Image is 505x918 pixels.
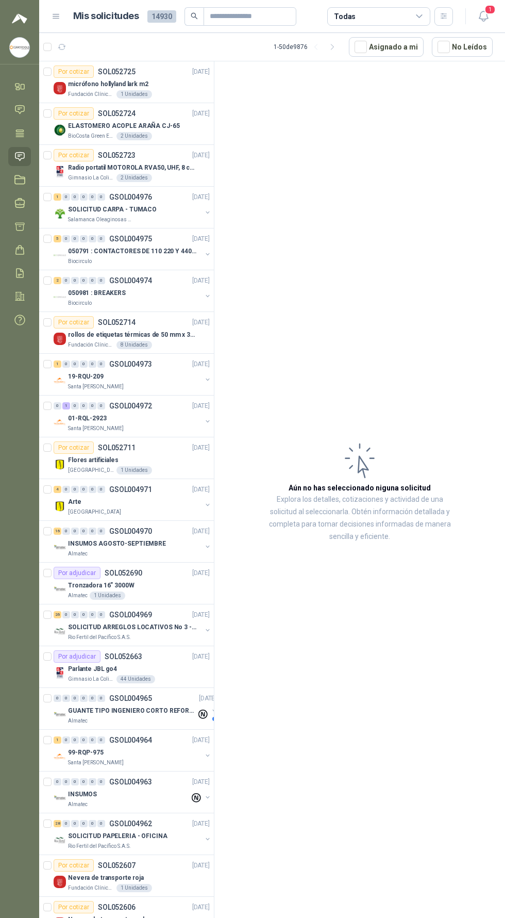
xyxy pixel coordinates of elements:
[97,193,105,201] div: 0
[54,483,212,516] a: 4 0 0 0 0 0 GSOL004971[DATE] Company LogoArte[GEOGRAPHIC_DATA]
[266,494,453,543] p: Explora los detalles, cotizaciones y actividad de una solicitud al seleccionarla. Obtén informaci...
[68,842,131,850] p: Rio Fertil del Pacífico S.A.S.
[349,37,424,57] button: Asignado a mi
[68,79,148,89] p: micrófono hollyland lark m2
[54,207,66,220] img: Company Logo
[80,360,88,368] div: 0
[54,525,212,558] a: 16 0 0 0 0 0 GSOL004970[DATE] Company LogoINSUMOS AGOSTO-SEPTIEMBREAlmatec
[192,610,210,620] p: [DATE]
[192,903,210,912] p: [DATE]
[80,193,88,201] div: 0
[68,288,126,298] p: 050981 : BREAKERS
[10,38,29,57] img: Company Logo
[39,103,214,145] a: Por cotizarSOL052724[DATE] Company LogoELASTOMERO ACOPLE ARAÑA CJ-65BioCosta Green Energy S.A.S2 ...
[474,7,493,26] button: 1
[192,276,210,286] p: [DATE]
[97,277,105,284] div: 0
[97,528,105,535] div: 0
[54,567,100,579] div: Por adjudicar
[147,10,176,23] span: 14930
[109,486,152,493] p: GSOL004971
[68,497,81,507] p: Arte
[68,383,124,391] p: Santa [PERSON_NAME]
[68,884,114,892] p: Fundación Clínica Shaio
[54,750,66,763] img: Company Logo
[62,486,70,493] div: 0
[68,675,114,683] p: Gimnasio La Colina
[68,174,114,182] p: Gimnasio La Colina
[71,193,79,201] div: 0
[68,759,124,767] p: Santa [PERSON_NAME]
[89,360,96,368] div: 0
[54,901,94,913] div: Por cotizar
[39,145,214,187] a: Por cotizarSOL052723[DATE] Company LogoRadio portatil MOTOROLA RVA50, UHF, 8 canales, 500MWGimnas...
[89,778,96,785] div: 0
[109,235,152,242] p: GSOL004975
[97,235,105,242] div: 0
[71,235,79,242] div: 0
[68,121,180,131] p: ELASTOMERO ACOPLE ARAÑA CJ-65
[89,736,96,744] div: 0
[199,694,216,703] p: [DATE]
[71,402,79,409] div: 0
[192,192,210,202] p: [DATE]
[54,778,61,785] div: 0
[68,550,88,558] p: Almatec
[98,152,136,159] p: SOL052723
[289,482,431,494] h3: Aún no has seleccionado niguna solicitud
[71,778,79,785] div: 0
[68,633,131,642] p: Rio Fertil del Pacífico S.A.S.
[116,174,152,182] div: 2 Unidades
[68,706,196,716] p: GUANTE TIPO INGENIERO CORTO REFORZADO
[97,360,105,368] div: 0
[54,695,61,702] div: 0
[68,205,157,215] p: SOLICITUD CARPA - TUMACO
[116,90,152,99] div: 1 Unidades
[89,277,96,284] div: 0
[54,193,61,201] div: 1
[192,401,210,411] p: [DATE]
[54,316,94,329] div: Por cotizar
[54,859,94,872] div: Por cotizar
[62,611,70,618] div: 0
[98,444,136,451] p: SOL052711
[80,277,88,284] div: 0
[192,527,210,536] p: [DATE]
[68,455,119,465] p: Flores artificiales
[97,486,105,493] div: 0
[80,611,88,618] div: 0
[54,817,212,850] a: 28 0 0 0 0 0 GSOL004962[DATE] Company LogoSOLICITUD PAPELERIA - OFICINARio Fertil del Pacífico S....
[62,695,70,702] div: 0
[68,581,134,591] p: Tronzadora 16” 3000W
[54,736,61,744] div: 1
[80,402,88,409] div: 0
[54,709,66,721] img: Company Logo
[39,312,214,354] a: Por cotizarSOL052714[DATE] Company Logorollos de etiquetas térmicas de 50 mm x 30 mmFundación Clí...
[97,736,105,744] div: 0
[109,402,152,409] p: GSOL004972
[192,861,210,871] p: [DATE]
[89,820,96,827] div: 0
[39,61,214,103] a: Por cotizarSOL052725[DATE] Company Logomicrófono hollyland lark m2Fundación Clínica Shaio1 Unidades
[192,359,210,369] p: [DATE]
[192,485,210,495] p: [DATE]
[116,341,152,349] div: 8 Unidades
[432,37,493,57] button: No Leídos
[68,247,196,256] p: 050791 : CONTACTORES DE 110 220 Y 440 V
[54,107,94,120] div: Por cotizar
[68,873,144,883] p: Nevera de transporte roja
[68,748,104,758] p: 99-RQP-975
[89,486,96,493] div: 0
[192,735,210,745] p: [DATE]
[97,695,105,702] div: 0
[54,776,212,809] a: 0 0 0 0 0 0 GSOL004963[DATE] Company LogoINSUMOSAlmatec
[73,9,139,24] h1: Mis solicitudes
[54,149,94,161] div: Por cotizar
[54,233,212,266] a: 5 0 0 0 0 0 GSOL004975[DATE] Company Logo050791 : CONTACTORES DE 110 220 Y 440 VBiocirculo
[62,528,70,535] div: 0
[62,235,70,242] div: 0
[68,216,133,224] p: Salamanca Oleaginosas SAS
[39,437,214,479] a: Por cotizarSOL052711[DATE] Company LogoFlores artificiales[GEOGRAPHIC_DATA]1 Unidades
[274,39,341,55] div: 1 - 50 de 9876
[54,402,61,409] div: 0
